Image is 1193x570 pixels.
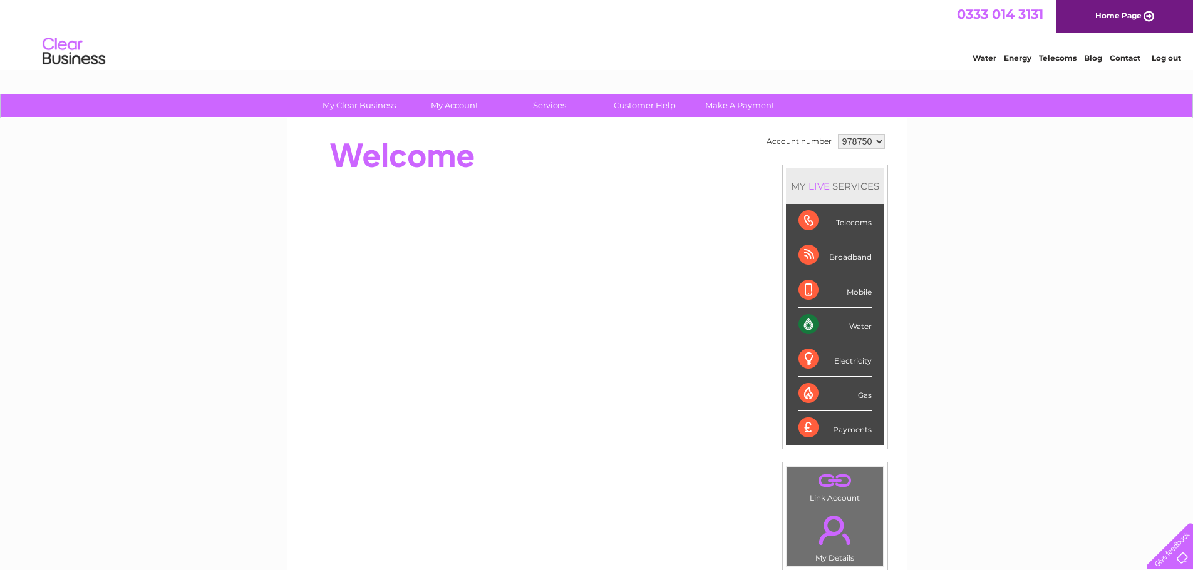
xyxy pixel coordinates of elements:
[763,131,835,152] td: Account number
[1004,53,1031,63] a: Energy
[1084,53,1102,63] a: Blog
[688,94,792,117] a: Make A Payment
[786,168,884,204] div: MY SERVICES
[403,94,506,117] a: My Account
[798,342,872,377] div: Electricity
[307,94,411,117] a: My Clear Business
[973,53,996,63] a: Water
[787,505,884,566] td: My Details
[42,33,106,71] img: logo.png
[798,238,872,273] div: Broadband
[790,508,880,552] a: .
[798,204,872,238] div: Telecoms
[806,180,832,192] div: LIVE
[787,466,884,506] td: Link Account
[790,470,880,492] a: .
[957,6,1043,22] a: 0333 014 3131
[798,411,872,445] div: Payments
[1039,53,1077,63] a: Telecoms
[1152,53,1181,63] a: Log out
[798,308,872,342] div: Water
[498,94,601,117] a: Services
[798,377,872,411] div: Gas
[593,94,696,117] a: Customer Help
[1110,53,1140,63] a: Contact
[798,273,872,308] div: Mobile
[301,7,893,61] div: Clear Business is a trading name of Verastar Limited (registered in [GEOGRAPHIC_DATA] No. 3667643...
